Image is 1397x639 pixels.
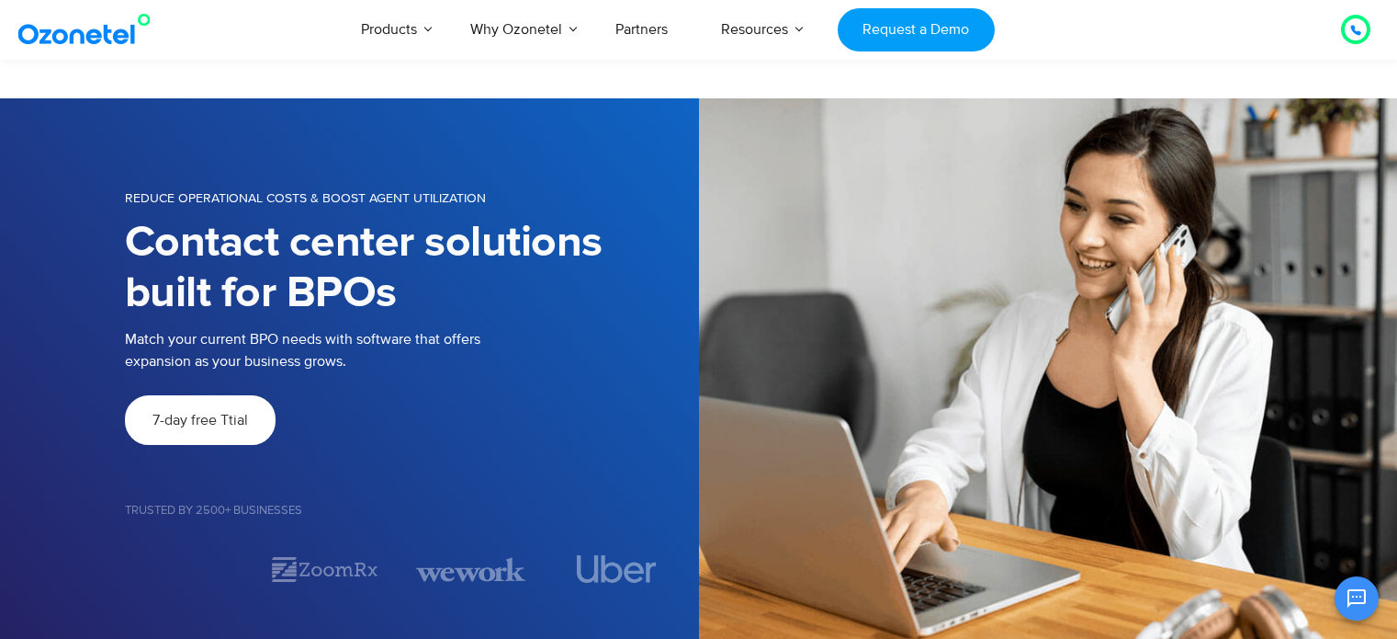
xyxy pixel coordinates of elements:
a: Request a Demo [838,8,995,51]
div: 1 / 7 [125,558,234,580]
a: 7-day free Ttial [125,395,276,445]
img: uber [577,555,657,583]
span: Reduce operational costs & boost agent utilization [125,190,486,206]
img: zoomrx [270,553,379,586]
div: Image Carousel [125,553,671,586]
img: wework [416,553,525,586]
div: 2 / 7 [270,553,379,586]
div: 4 / 7 [562,555,671,583]
h5: Trusted by 2500+ Businesses [125,505,671,517]
button: Open chat [1335,576,1379,621]
p: Match your current BPO needs with software that offers expansion as your business grows. [125,328,518,372]
span: 7-day free Ttial [152,413,248,428]
h1: Contact center solutions built for BPOs [125,218,671,319]
div: 3 / 7 [416,553,525,586]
